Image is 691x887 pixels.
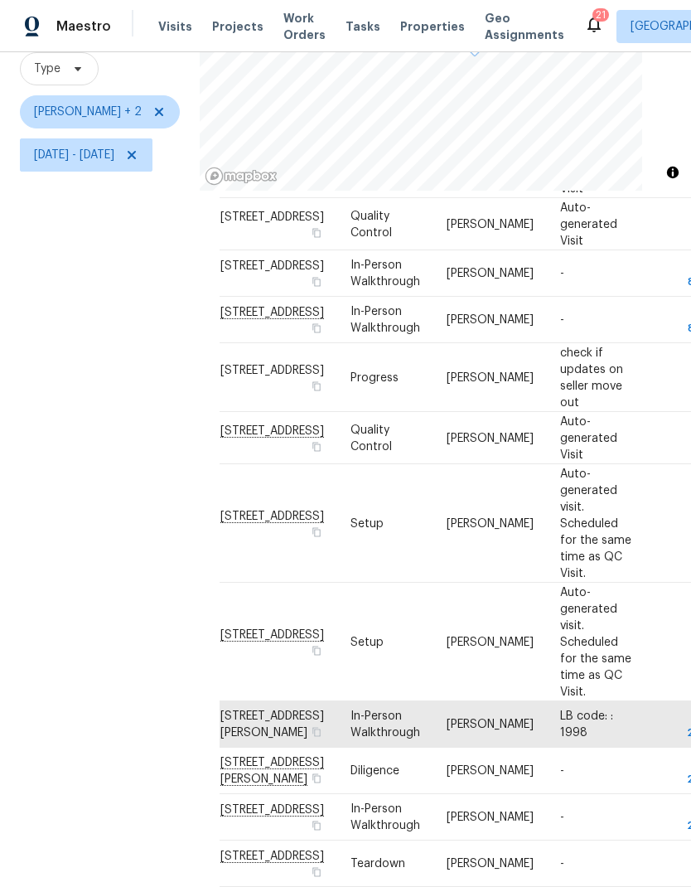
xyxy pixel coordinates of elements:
span: [DATE] - [DATE] [34,147,114,163]
span: Auto-generated visit. Scheduled for the same time as QC Visit. [560,468,631,579]
span: - [560,858,564,870]
span: Quality Control [350,424,392,452]
span: Projects [212,18,263,35]
span: [PERSON_NAME] [447,268,534,279]
span: [PERSON_NAME] [447,432,534,443]
span: Setup [350,517,384,529]
span: - [560,268,564,279]
span: Geo Assignments [485,10,564,43]
span: [PERSON_NAME] + 2 [34,104,142,120]
button: Copy Address [309,274,324,289]
span: [PERSON_NAME] [447,517,534,529]
div: 21 [596,7,606,23]
span: Progress [350,371,399,383]
span: Tasks [345,21,380,32]
span: Work Orders [283,10,326,43]
button: Copy Address [309,321,324,336]
span: Auto-generated Visit [560,149,617,194]
span: In-Person Walkthrough [350,306,420,334]
button: Copy Address [309,225,324,240]
span: [PERSON_NAME] [447,719,534,730]
span: [PERSON_NAME] [447,371,534,383]
span: Properties [400,18,465,35]
span: Type [34,61,60,77]
span: [PERSON_NAME] [447,636,534,647]
span: - [560,765,564,777]
button: Copy Address [309,865,324,880]
span: Diligence [350,765,399,777]
button: Toggle attribution [663,162,683,182]
span: In-Person Walkthrough [350,259,420,288]
button: Copy Address [309,524,324,539]
span: Teardown [350,858,405,870]
span: Auto-generated Visit [560,415,617,460]
span: In-Person Walkthrough [350,710,420,739]
span: check if updates on seller move out [560,347,623,408]
span: Visits [158,18,192,35]
span: - [560,314,564,326]
span: [STREET_ADDRESS] [220,260,324,272]
span: Quality Control [350,210,392,238]
button: Copy Address [309,725,324,739]
button: Copy Address [309,771,324,786]
span: LB code: : 1998 [560,710,613,739]
span: [PERSON_NAME] [447,765,534,777]
span: Auto-generated Visit [560,201,617,246]
button: Copy Address [309,439,324,453]
span: [PERSON_NAME] [447,314,534,326]
span: [STREET_ADDRESS][PERSON_NAME] [220,710,324,739]
button: Copy Address [309,642,324,657]
span: - [560,812,564,823]
span: [PERSON_NAME] [447,812,534,823]
span: Auto-generated visit. Scheduled for the same time as QC Visit. [560,586,631,697]
span: [PERSON_NAME] [447,218,534,230]
span: [PERSON_NAME] [447,858,534,870]
a: Mapbox homepage [205,167,278,186]
span: Setup [350,636,384,647]
button: Copy Address [309,378,324,393]
span: Maestro [56,18,111,35]
button: Copy Address [309,818,324,833]
span: Toggle attribution [668,163,678,182]
span: [STREET_ADDRESS] [220,364,324,376]
span: In-Person Walkthrough [350,803,420,831]
span: [STREET_ADDRESS] [220,211,324,222]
